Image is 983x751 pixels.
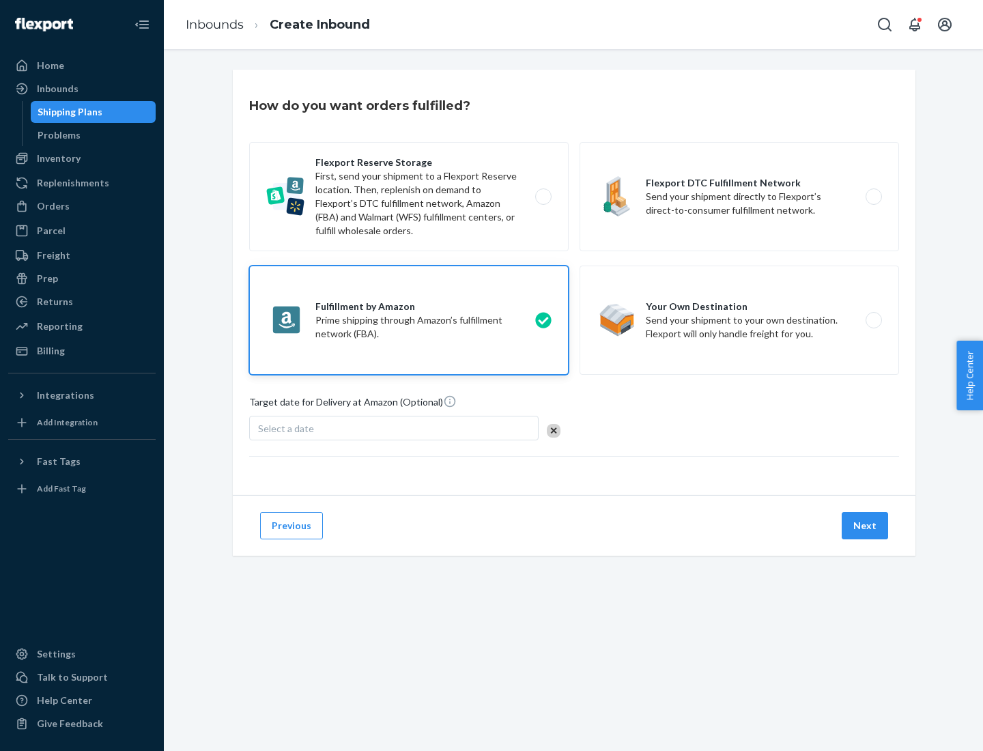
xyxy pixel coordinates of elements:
[37,483,86,494] div: Add Fast Tag
[842,512,888,539] button: Next
[8,690,156,711] a: Help Center
[37,249,70,262] div: Freight
[37,694,92,707] div: Help Center
[175,5,381,45] ol: breadcrumbs
[8,268,156,289] a: Prep
[37,416,98,428] div: Add Integration
[270,17,370,32] a: Create Inbound
[8,412,156,434] a: Add Integration
[37,224,66,238] div: Parcel
[37,272,58,285] div: Prep
[37,670,108,684] div: Talk to Support
[37,199,70,213] div: Orders
[8,451,156,472] button: Fast Tags
[8,172,156,194] a: Replenishments
[8,315,156,337] a: Reporting
[38,105,102,119] div: Shipping Plans
[249,97,470,115] h3: How do you want orders fulfilled?
[8,244,156,266] a: Freight
[37,295,73,309] div: Returns
[31,101,156,123] a: Shipping Plans
[186,17,244,32] a: Inbounds
[37,717,103,731] div: Give Feedback
[37,152,81,165] div: Inventory
[8,220,156,242] a: Parcel
[37,344,65,358] div: Billing
[871,11,898,38] button: Open Search Box
[37,59,64,72] div: Home
[8,384,156,406] button: Integrations
[37,455,81,468] div: Fast Tags
[8,147,156,169] a: Inventory
[8,195,156,217] a: Orders
[956,341,983,410] button: Help Center
[37,320,83,333] div: Reporting
[37,388,94,402] div: Integrations
[8,713,156,735] button: Give Feedback
[38,128,81,142] div: Problems
[8,55,156,76] a: Home
[37,176,109,190] div: Replenishments
[8,643,156,665] a: Settings
[128,11,156,38] button: Close Navigation
[8,478,156,500] a: Add Fast Tag
[8,340,156,362] a: Billing
[37,82,79,96] div: Inbounds
[260,512,323,539] button: Previous
[931,11,958,38] button: Open account menu
[8,78,156,100] a: Inbounds
[31,124,156,146] a: Problems
[901,11,928,38] button: Open notifications
[8,666,156,688] a: Talk to Support
[15,18,73,31] img: Flexport logo
[258,423,314,434] span: Select a date
[37,647,76,661] div: Settings
[249,395,457,414] span: Target date for Delivery at Amazon (Optional)
[8,291,156,313] a: Returns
